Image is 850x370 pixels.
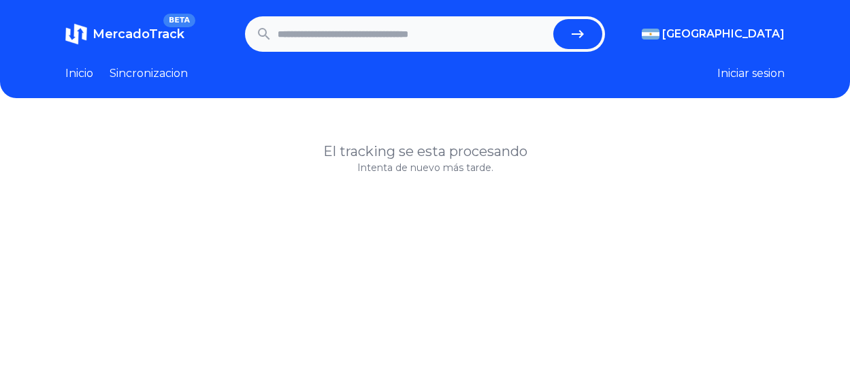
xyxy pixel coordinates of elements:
[642,26,785,42] button: [GEOGRAPHIC_DATA]
[717,65,785,82] button: Iniciar sesion
[642,29,659,40] img: Argentina
[65,142,785,161] h1: El tracking se esta procesando
[65,65,93,82] a: Inicio
[65,161,785,174] p: Intenta de nuevo más tarde.
[93,27,184,42] span: MercadoTrack
[65,23,87,45] img: MercadoTrack
[65,23,184,45] a: MercadoTrackBETA
[163,14,195,27] span: BETA
[662,26,785,42] span: [GEOGRAPHIC_DATA]
[110,65,188,82] a: Sincronizacion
